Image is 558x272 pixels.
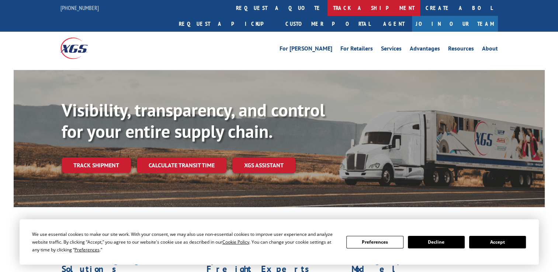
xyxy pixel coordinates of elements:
[469,236,526,248] button: Accept
[346,236,403,248] button: Preferences
[376,16,412,32] a: Agent
[280,16,376,32] a: Customer Portal
[412,16,498,32] a: Join Our Team
[482,46,498,54] a: About
[32,230,337,254] div: We use essential cookies to make our site work. With your consent, we may also use non-essential ...
[60,4,99,11] a: [PHONE_NUMBER]
[280,46,332,54] a: For [PERSON_NAME]
[20,219,539,265] div: Cookie Consent Prompt
[410,46,440,54] a: Advantages
[408,236,465,248] button: Decline
[448,46,474,54] a: Resources
[62,98,325,143] b: Visibility, transparency, and control for your entire supply chain.
[232,157,295,173] a: XGS ASSISTANT
[381,46,402,54] a: Services
[222,239,249,245] span: Cookie Policy
[340,46,373,54] a: For Retailers
[137,157,226,173] a: Calculate transit time
[74,247,100,253] span: Preferences
[62,157,131,173] a: Track shipment
[173,16,280,32] a: Request a pickup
